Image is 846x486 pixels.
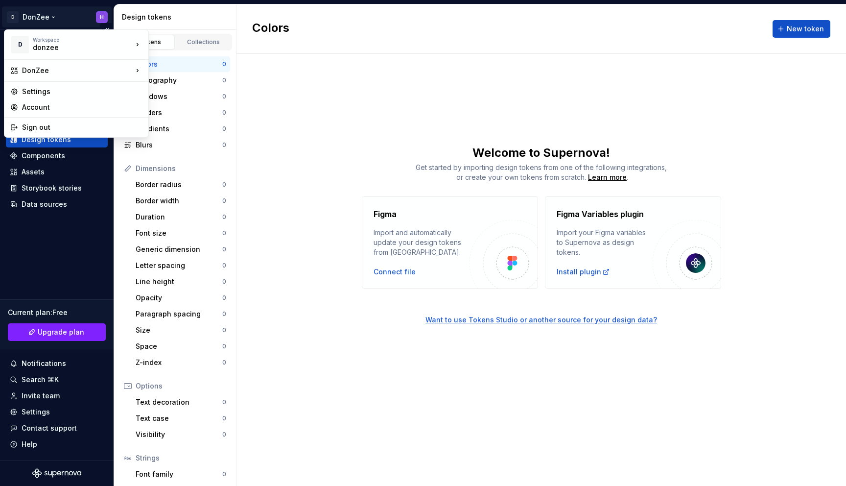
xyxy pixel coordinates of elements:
div: donzee [33,43,116,52]
div: Settings [22,87,142,97]
div: DonZee [22,66,133,75]
div: Account [22,102,142,112]
div: Workspace [33,37,133,43]
div: D [11,36,29,53]
div: Sign out [22,122,142,132]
